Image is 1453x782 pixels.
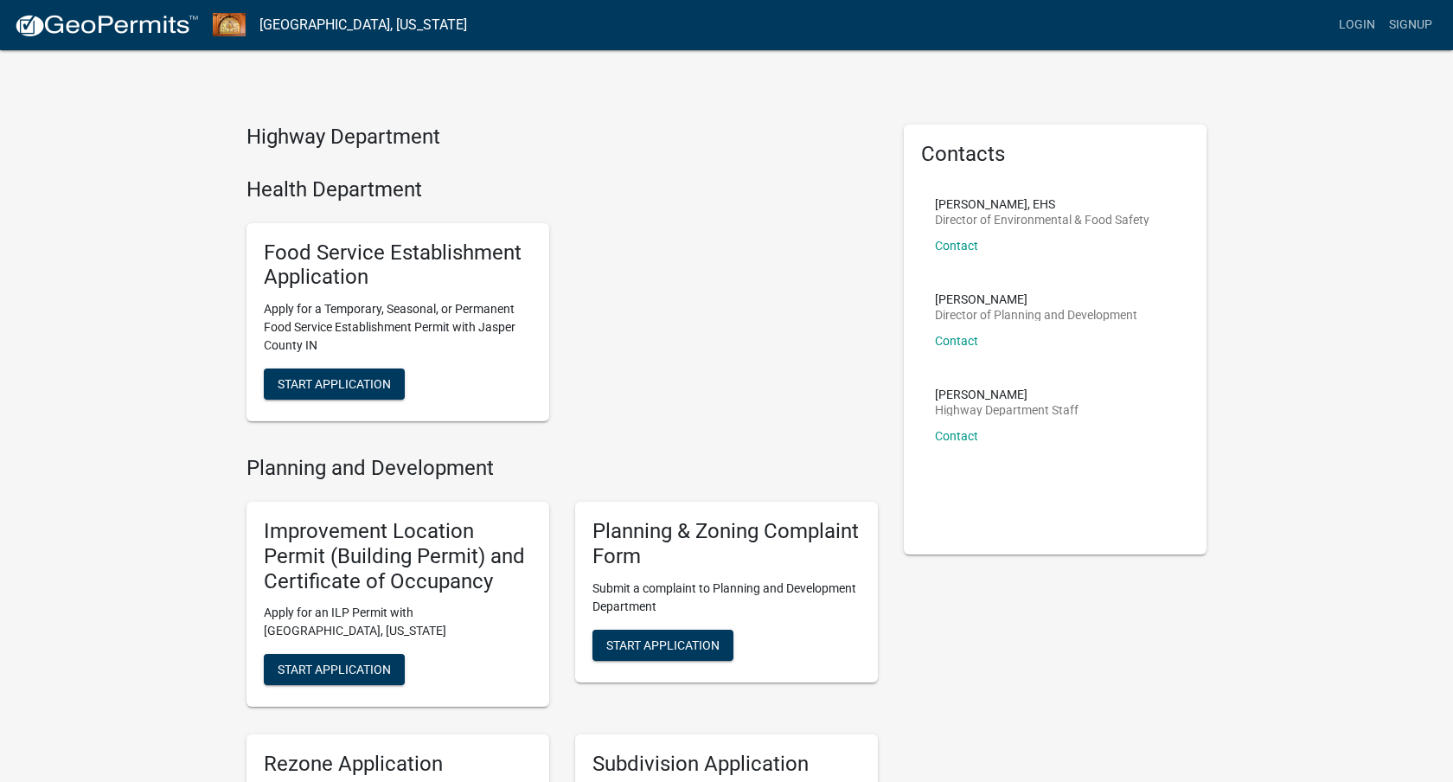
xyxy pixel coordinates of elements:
[592,580,861,616] p: Submit a complaint to Planning and Development Department
[264,604,532,640] p: Apply for an ILP Permit with [GEOGRAPHIC_DATA], [US_STATE]
[246,125,878,150] h4: Highway Department
[246,177,878,202] h4: Health Department
[246,456,878,481] h4: Planning and Development
[935,293,1137,305] p: [PERSON_NAME]
[935,214,1149,226] p: Director of Environmental & Food Safety
[264,369,405,400] button: Start Application
[278,663,391,676] span: Start Application
[264,300,532,355] p: Apply for a Temporary, Seasonal, or Permanent Food Service Establishment Permit with Jasper Count...
[1332,9,1382,42] a: Login
[264,752,532,777] h5: Rezone Application
[935,334,978,348] a: Contact
[264,240,532,291] h5: Food Service Establishment Application
[213,13,246,36] img: Jasper County, Indiana
[592,519,861,569] h5: Planning & Zoning Complaint Form
[1382,9,1439,42] a: Signup
[606,638,720,651] span: Start Application
[264,519,532,593] h5: Improvement Location Permit (Building Permit) and Certificate of Occupancy
[264,654,405,685] button: Start Application
[935,239,978,253] a: Contact
[935,388,1079,401] p: [PERSON_NAME]
[278,377,391,391] span: Start Application
[935,404,1079,416] p: Highway Department Staff
[592,752,861,777] h5: Subdivision Application
[921,142,1189,167] h5: Contacts
[259,10,467,40] a: [GEOGRAPHIC_DATA], [US_STATE]
[592,630,733,661] button: Start Application
[935,429,978,443] a: Contact
[935,198,1149,210] p: [PERSON_NAME], EHS
[935,309,1137,321] p: Director of Planning and Development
